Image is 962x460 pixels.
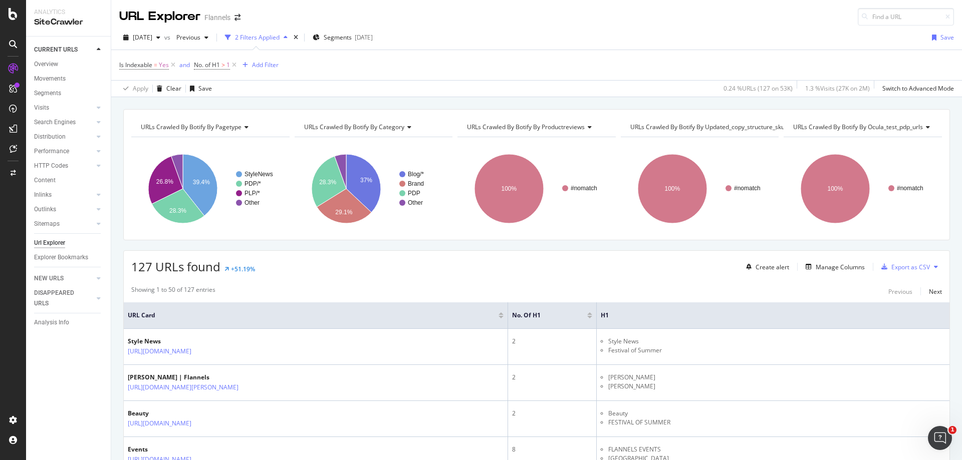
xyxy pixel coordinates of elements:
[34,238,104,248] a: Url Explorer
[34,103,94,113] a: Visits
[928,30,954,46] button: Save
[512,373,592,382] div: 2
[119,8,200,25] div: URL Explorer
[172,30,212,46] button: Previous
[34,17,103,28] div: SiteCrawler
[198,84,212,93] div: Save
[128,337,235,346] div: Style News
[34,273,64,284] div: NEW URLS
[34,8,103,17] div: Analytics
[186,81,212,97] button: Save
[457,145,614,232] svg: A chart.
[34,317,104,328] a: Analysis Info
[34,288,94,309] a: DISAPPEARED URLS
[238,59,279,71] button: Add Filter
[512,445,592,454] div: 8
[828,185,843,192] text: 100%
[34,88,61,99] div: Segments
[172,33,200,42] span: Previous
[128,346,191,356] a: [URL][DOMAIN_NAME]
[929,287,942,296] div: Next
[119,30,164,46] button: [DATE]
[34,204,56,215] div: Outlinks
[34,103,49,113] div: Visits
[897,185,923,192] text: #nomatch
[235,33,280,42] div: 2 Filters Applied
[408,190,420,197] text: PDP
[128,409,235,418] div: Beauty
[465,119,607,135] h4: URLs Crawled By Botify By productreviews
[34,117,76,128] div: Search Engines
[119,81,148,97] button: Apply
[816,263,865,271] div: Manage Columns
[34,190,52,200] div: Inlinks
[882,84,954,93] div: Switch to Advanced Mode
[34,161,68,171] div: HTTP Codes
[309,30,377,46] button: Segments[DATE]
[34,146,69,157] div: Performance
[252,61,279,69] div: Add Filter
[34,161,94,171] a: HTTP Codes
[245,171,273,178] text: StyleNews
[34,132,66,142] div: Distribution
[756,263,789,271] div: Create alert
[784,145,940,232] svg: A chart.
[630,123,788,131] span: URLs Crawled By Botify By updated_copy_structure_skus
[128,445,235,454] div: Events
[159,58,169,72] span: Yes
[193,179,210,186] text: 39.4%
[512,337,592,346] div: 2
[292,33,300,43] div: times
[128,418,191,428] a: [URL][DOMAIN_NAME]
[948,426,956,434] span: 1
[245,199,260,206] text: Other
[234,14,241,21] div: arrow-right-arrow-left
[34,132,94,142] a: Distribution
[245,180,261,187] text: PDP/*
[34,59,58,70] div: Overview
[805,84,870,93] div: 1.3 % Visits ( 27K on 2M )
[34,252,104,263] a: Explorer Bookmarks
[204,13,230,23] div: Flannels
[169,207,186,214] text: 28.3%
[34,288,85,309] div: DISAPPEARED URLS
[724,84,793,93] div: 0.24 % URLs ( 127 on 53K )
[119,61,152,69] span: Is Indexable
[245,190,260,197] text: PLP/*
[608,409,945,418] li: Beauty
[133,33,152,42] span: 2025 Sep. 13th
[131,145,288,232] svg: A chart.
[928,426,952,450] iframe: Intercom live chat
[601,311,930,320] span: H1
[664,185,680,192] text: 100%
[221,61,225,69] span: >
[131,258,220,275] span: 127 URLs found
[791,119,938,135] h4: URLs Crawled By Botify By ocula_test_pdp_urls
[408,171,424,178] text: Blog/*
[571,185,597,192] text: #nomatch
[34,45,94,55] a: CURRENT URLS
[502,185,517,192] text: 100%
[608,337,945,346] li: Style News
[34,204,94,215] a: Outlinks
[34,88,104,99] a: Segments
[408,199,423,206] text: Other
[156,178,173,185] text: 26.8%
[295,145,451,232] svg: A chart.
[878,81,954,97] button: Switch to Advanced Mode
[34,219,60,229] div: Sitemaps
[608,445,945,454] li: FLANNELS EVENTS
[34,45,78,55] div: CURRENT URLS
[34,146,94,157] a: Performance
[34,238,65,248] div: Url Explorer
[164,33,172,42] span: vs
[231,265,255,273] div: +51.19%
[34,175,104,186] a: Content
[621,145,778,232] svg: A chart.
[221,30,292,46] button: 2 Filters Applied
